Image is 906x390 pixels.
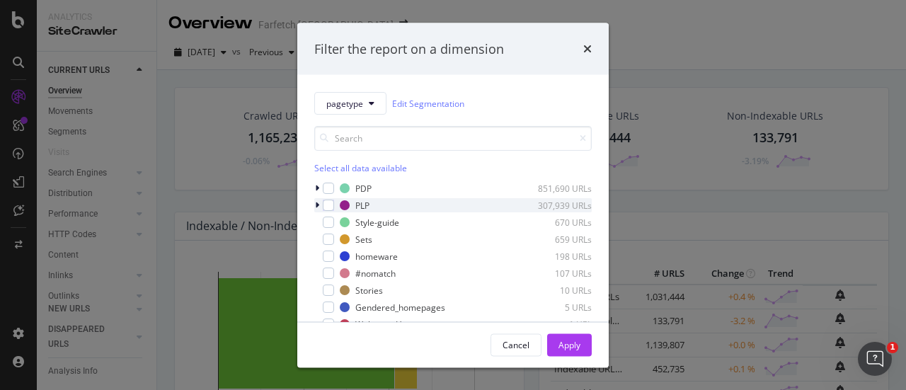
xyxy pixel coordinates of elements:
div: 10 URLs [522,284,592,296]
div: 5 URLs [522,301,592,313]
div: Gendered_homepages [355,301,445,313]
button: Cancel [491,333,541,356]
div: 851,690 URLs [522,182,592,194]
div: 670 URLs [522,216,592,228]
div: Filter the report on a dimension [314,40,504,58]
span: 1 [887,342,898,353]
div: Select all data available [314,162,592,174]
div: Cancel [503,338,529,350]
div: Apply [558,338,580,350]
div: PDP [355,182,372,194]
iframe: Intercom live chat [858,342,892,376]
div: 198 URLs [522,250,592,262]
div: homeware [355,250,398,262]
button: Apply [547,333,592,356]
div: times [583,40,592,58]
div: Stories [355,284,383,296]
div: Welcome_Homepage [355,318,440,330]
div: PLP [355,199,369,211]
div: 307,939 URLs [522,199,592,211]
input: Search [314,126,592,151]
a: Edit Segmentation [392,96,464,110]
div: Sets [355,233,372,245]
div: Style-guide [355,216,399,228]
div: 1 URL [522,318,592,330]
div: modal [297,23,609,367]
div: #nomatch [355,267,396,279]
button: pagetype [314,92,386,115]
span: pagetype [326,97,363,109]
div: 659 URLs [522,233,592,245]
div: 107 URLs [522,267,592,279]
